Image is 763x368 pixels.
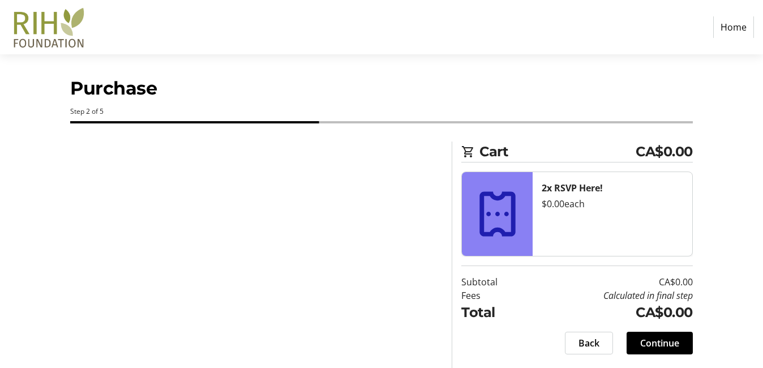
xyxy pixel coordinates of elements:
[461,289,528,302] td: Fees
[565,332,613,354] button: Back
[640,336,679,350] span: Continue
[528,275,693,289] td: CA$0.00
[9,5,89,50] img: Royal Inland Hospital Foundation 's Logo
[528,302,693,323] td: CA$0.00
[542,182,603,194] strong: 2x RSVP Here!
[461,302,528,323] td: Total
[70,106,692,117] div: Step 2 of 5
[578,336,599,350] span: Back
[542,197,683,211] div: $0.00 each
[636,142,693,162] span: CA$0.00
[70,75,692,102] h1: Purchase
[479,142,636,162] span: Cart
[461,275,528,289] td: Subtotal
[713,16,754,38] a: Home
[627,332,693,354] button: Continue
[528,289,693,302] td: Calculated in final step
